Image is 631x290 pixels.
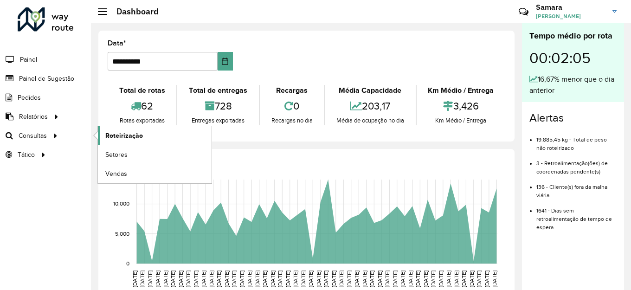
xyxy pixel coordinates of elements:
[216,271,222,287] text: [DATE]
[180,85,256,96] div: Total de entregas
[98,164,212,183] a: Vendas
[308,271,314,287] text: [DATE]
[277,271,283,287] text: [DATE]
[419,85,503,96] div: Km Médio / Entrega
[105,131,143,141] span: Roteirização
[476,271,482,287] text: [DATE]
[20,55,37,64] span: Painel
[105,169,127,179] span: Vendas
[19,74,74,84] span: Painel de Sugestão
[415,271,421,287] text: [DATE]
[536,3,605,12] h3: Samara
[438,271,444,287] text: [DATE]
[300,271,306,287] text: [DATE]
[18,93,41,103] span: Pedidos
[369,271,375,287] text: [DATE]
[453,271,459,287] text: [DATE]
[536,129,617,152] li: 19.885,45 kg - Total de peso não roteirizado
[331,271,337,287] text: [DATE]
[392,271,398,287] text: [DATE]
[484,271,490,287] text: [DATE]
[514,2,534,22] a: Contato Rápido
[147,271,153,287] text: [DATE]
[270,271,276,287] text: [DATE]
[193,271,199,287] text: [DATE]
[155,271,161,287] text: [DATE]
[115,231,129,237] text: 5,000
[231,271,237,287] text: [DATE]
[224,271,230,287] text: [DATE]
[430,271,436,287] text: [DATE]
[218,52,233,71] button: Choose Date
[200,271,206,287] text: [DATE]
[19,131,47,141] span: Consultas
[110,116,174,125] div: Rotas exportadas
[536,12,605,20] span: [PERSON_NAME]
[19,112,48,122] span: Relatórios
[384,271,390,287] text: [DATE]
[529,30,617,42] div: Tempo médio por rota
[529,42,617,74] div: 00:02:05
[98,145,212,164] a: Setores
[180,116,256,125] div: Entregas exportadas
[110,85,174,96] div: Total de rotas
[491,271,497,287] text: [DATE]
[180,96,256,116] div: 728
[327,96,413,116] div: 203,17
[536,152,617,176] li: 3 - Retroalimentação(ões) de coordenadas pendente(s)
[419,96,503,116] div: 3,426
[262,96,322,116] div: 0
[423,271,429,287] text: [DATE]
[327,85,413,96] div: Média Capacidade
[110,96,174,116] div: 62
[315,271,322,287] text: [DATE]
[239,271,245,287] text: [DATE]
[262,85,322,96] div: Recargas
[246,271,252,287] text: [DATE]
[536,200,617,232] li: 1641 - Dias sem retroalimentação de tempo de espera
[254,271,260,287] text: [DATE]
[113,201,129,207] text: 10,000
[107,6,159,17] h2: Dashboard
[292,271,298,287] text: [DATE]
[377,271,383,287] text: [DATE]
[170,271,176,287] text: [DATE]
[323,271,329,287] text: [DATE]
[361,271,367,287] text: [DATE]
[18,150,35,160] span: Tático
[346,271,352,287] text: [DATE]
[185,271,191,287] text: [DATE]
[108,38,126,49] label: Data
[126,260,129,266] text: 0
[461,271,467,287] text: [DATE]
[98,126,212,145] a: Roteirização
[162,271,168,287] text: [DATE]
[285,271,291,287] text: [DATE]
[445,271,451,287] text: [DATE]
[399,271,406,287] text: [DATE]
[262,271,268,287] text: [DATE]
[105,150,128,160] span: Setores
[327,116,413,125] div: Média de ocupação no dia
[262,116,322,125] div: Recargas no dia
[208,271,214,287] text: [DATE]
[469,271,475,287] text: [DATE]
[536,176,617,200] li: 136 - Cliente(s) fora da malha viária
[354,271,360,287] text: [DATE]
[132,271,138,287] text: [DATE]
[338,271,344,287] text: [DATE]
[529,74,617,96] div: 16,67% menor que o dia anterior
[106,158,505,172] h4: Capacidade por dia
[529,111,617,125] h4: Alertas
[139,271,145,287] text: [DATE]
[407,271,413,287] text: [DATE]
[419,116,503,125] div: Km Médio / Entrega
[178,271,184,287] text: [DATE]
